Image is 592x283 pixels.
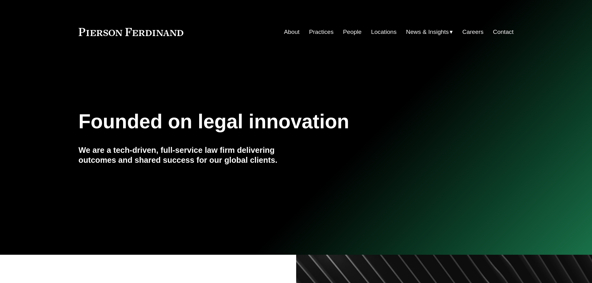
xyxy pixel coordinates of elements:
a: Locations [371,26,397,38]
a: folder dropdown [406,26,453,38]
h1: Founded on legal innovation [79,110,441,133]
a: About [284,26,300,38]
h4: We are a tech-driven, full-service law firm delivering outcomes and shared success for our global... [79,145,296,165]
a: Careers [462,26,484,38]
span: News & Insights [406,27,449,38]
a: Practices [309,26,333,38]
a: People [343,26,362,38]
a: Contact [493,26,513,38]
